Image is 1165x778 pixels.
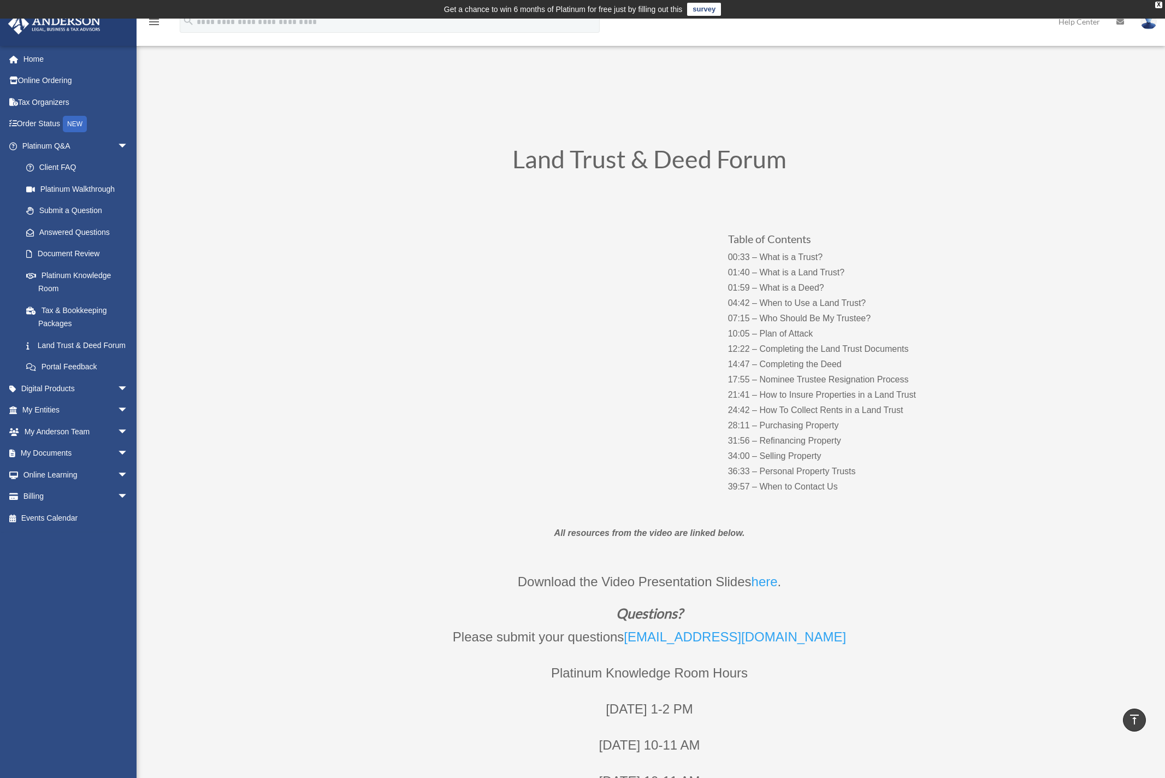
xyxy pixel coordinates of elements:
a: Home [8,48,145,70]
a: Platinum Q&Aarrow_drop_down [8,135,145,157]
a: Order StatusNEW [8,113,145,135]
p: Please submit your questions [354,626,944,662]
a: Client FAQ [15,157,145,179]
img: Anderson Advisors Platinum Portal [5,13,104,34]
span: arrow_drop_down [117,135,139,157]
a: Answered Questions [15,221,145,243]
div: close [1155,2,1162,8]
i: search [182,15,194,27]
a: Digital Productsarrow_drop_down [8,378,145,399]
em: Questions? [616,605,683,621]
p: Download the Video Presentation Slides . [354,570,944,606]
a: Land Trust & Deed Forum [15,334,139,356]
i: vertical_align_top [1128,713,1141,726]
a: Online Learningarrow_drop_down [8,464,145,486]
span: arrow_drop_down [117,486,139,508]
p: [DATE] 10-11 AM [354,734,944,770]
a: Billingarrow_drop_down [8,486,145,508]
h1: Land Trust & Deed Forum [354,147,944,177]
a: Document Review [15,243,145,265]
span: arrow_drop_down [117,443,139,465]
img: User Pic [1140,14,1157,30]
a: menu [147,19,161,28]
i: menu [147,15,161,28]
a: Platinum Knowledge Room [15,264,145,299]
a: Portal Feedback [15,356,145,378]
span: arrow_drop_down [117,378,139,400]
em: All resources from the video are linked below. [554,528,745,538]
a: My Documentsarrow_drop_down [8,443,145,464]
a: Events Calendar [8,507,145,529]
a: My Anderson Teamarrow_drop_down [8,421,145,443]
div: NEW [63,116,87,132]
h3: Table of Contents [728,233,944,250]
p: Platinum Knowledge Room Hours [354,662,944,698]
a: vertical_align_top [1123,709,1146,732]
a: Submit a Question [15,200,145,222]
a: Online Ordering [8,70,145,92]
a: survey [687,3,721,16]
span: arrow_drop_down [117,399,139,422]
div: Get a chance to win 6 months of Platinum for free just by filling out this [444,3,683,16]
a: My Entitiesarrow_drop_down [8,399,145,421]
a: Tax Organizers [8,91,145,113]
a: here [752,574,778,594]
a: Platinum Walkthrough [15,178,145,200]
span: arrow_drop_down [117,464,139,486]
a: [EMAIL_ADDRESS][DOMAIN_NAME] [624,629,846,650]
p: [DATE] 1-2 PM [354,698,944,734]
p: 00:33 – What is a Trust? 01:40 – What is a Land Trust? 01:59 – What is a Deed? 04:42 – When to Us... [728,250,944,494]
a: Tax & Bookkeeping Packages [15,299,145,334]
span: arrow_drop_down [117,421,139,443]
